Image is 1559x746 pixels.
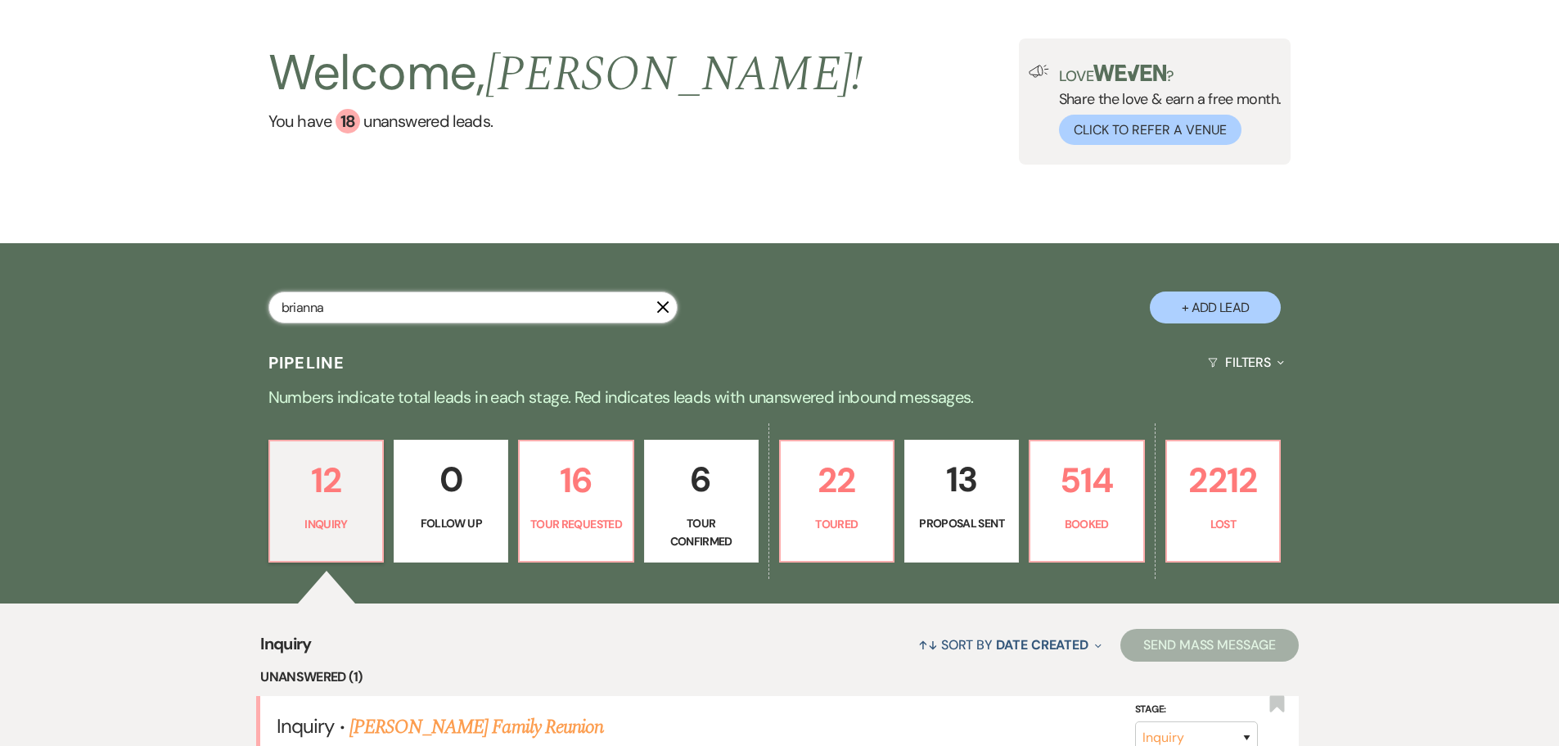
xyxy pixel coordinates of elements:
[191,384,1369,410] p: Numbers indicate total leads in each stage. Red indicates leads with unanswered inbound messages.
[394,440,508,563] a: 0Follow Up
[1029,440,1145,563] a: 514Booked
[1040,515,1133,533] p: Booked
[904,440,1019,563] a: 13Proposal Sent
[1165,440,1282,563] a: 2212Lost
[404,514,498,532] p: Follow Up
[404,452,498,507] p: 0
[779,440,895,563] a: 22Toured
[268,38,863,109] h2: Welcome,
[1120,629,1299,662] button: Send Mass Message
[485,37,863,112] span: [PERSON_NAME] !
[1029,65,1049,78] img: loud-speaker-illustration.svg
[1201,341,1291,384] button: Filters
[1150,292,1281,323] button: + Add Lead
[644,440,759,563] a: 6Tour Confirmed
[996,636,1088,653] span: Date Created
[349,712,603,742] a: [PERSON_NAME] Family Reunion
[655,514,748,551] p: Tour Confirmed
[791,453,884,508] p: 22
[655,452,748,507] p: 6
[1177,515,1270,533] p: Lost
[1093,65,1166,81] img: weven-logo-green.svg
[529,453,623,508] p: 16
[1135,701,1258,719] label: Stage:
[791,515,884,533] p: Toured
[268,109,863,133] a: You have 18 unanswered leads.
[260,631,312,667] span: Inquiry
[1177,453,1270,508] p: 2212
[912,623,1108,667] button: Sort By Date Created
[915,452,1008,507] p: 13
[268,351,345,374] h3: Pipeline
[1049,65,1282,145] div: Share the love & earn a free month.
[268,292,678,323] input: Search by name, event date, email address or phone number
[280,515,373,533] p: Inquiry
[1059,115,1241,145] button: Click to Refer a Venue
[268,440,385,563] a: 12Inquiry
[1040,453,1133,508] p: 514
[277,713,334,739] span: Inquiry
[529,515,623,533] p: Tour Requested
[918,636,938,653] span: ↑↓
[280,453,373,508] p: 12
[915,514,1008,532] p: Proposal Sent
[1059,65,1282,84] p: Love ?
[518,440,634,563] a: 16Tour Requested
[260,667,1299,688] li: Unanswered (1)
[336,109,360,133] div: 18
